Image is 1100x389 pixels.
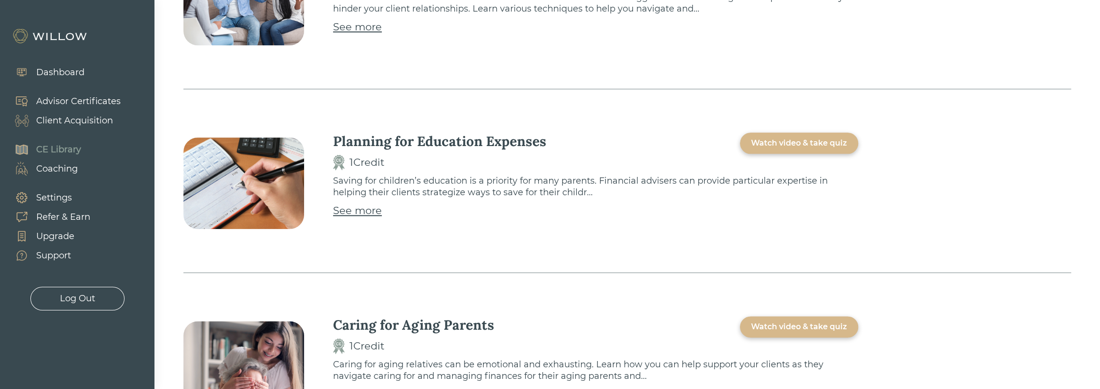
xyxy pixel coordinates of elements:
a: CE Library [5,140,81,159]
a: Refer & Earn [5,207,90,227]
img: Willow [12,28,89,44]
div: Support [36,249,71,262]
div: Planning for Education Expenses [333,133,546,150]
div: Caring for Aging Parents [333,316,494,334]
div: Advisor Certificates [36,95,121,108]
p: Caring for aging relatives can be emotional and exhausting. Learn how you can help support your c... [333,359,858,382]
div: Settings [36,191,72,204]
div: CE Library [36,143,81,156]
div: Watch video & take quiz [751,321,847,333]
div: Client Acquisition [36,114,113,127]
a: Settings [5,188,90,207]
div: Coaching [36,162,78,175]
a: Dashboard [5,63,84,82]
a: See more [333,203,382,218]
a: Client Acquisition [5,111,121,130]
div: Log Out [60,292,95,305]
div: 1 Credit [349,338,385,354]
div: Upgrade [36,230,74,243]
a: Upgrade [5,227,90,246]
div: 1 Credit [349,155,385,170]
a: Coaching [5,159,81,178]
div: Dashboard [36,66,84,79]
div: Refer & Earn [36,211,90,224]
p: Saving for children’s education is a priority for many parents. Financial advisers can provide pa... [333,175,858,198]
a: Advisor Certificates [5,92,121,111]
div: Watch video & take quiz [751,137,847,149]
a: See more [333,19,382,35]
